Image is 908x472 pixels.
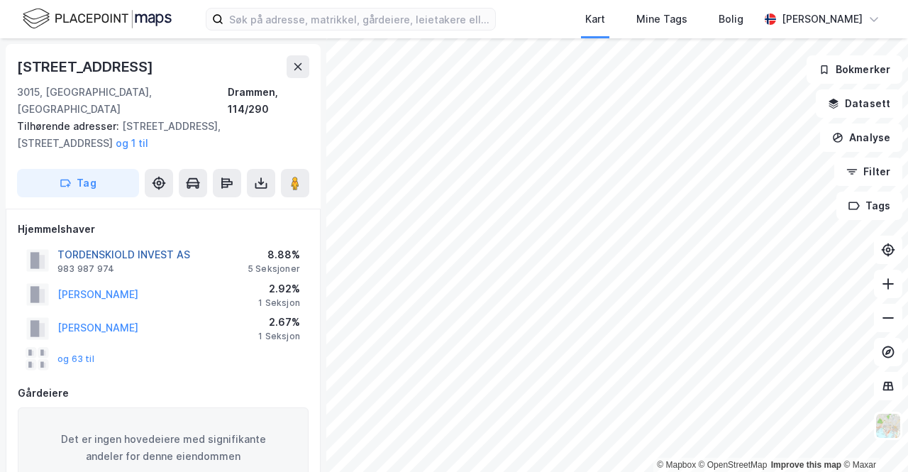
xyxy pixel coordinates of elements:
div: 2.92% [258,280,300,297]
div: [STREET_ADDRESS] [17,55,156,78]
div: Drammen, 114/290 [228,84,309,118]
img: logo.f888ab2527a4732fd821a326f86c7f29.svg [23,6,172,31]
a: OpenStreetMap [699,460,768,470]
div: Bolig [719,11,743,28]
a: Mapbox [657,460,696,470]
button: Tags [836,192,902,220]
div: 3015, [GEOGRAPHIC_DATA], [GEOGRAPHIC_DATA] [17,84,228,118]
button: Filter [834,158,902,186]
div: [PERSON_NAME] [782,11,863,28]
button: Tag [17,169,139,197]
div: 2.67% [258,314,300,331]
div: 983 987 974 [57,263,114,275]
input: Søk på adresse, matrikkel, gårdeiere, leietakere eller personer [223,9,495,30]
div: [STREET_ADDRESS], [STREET_ADDRESS] [17,118,298,152]
div: Hjemmelshaver [18,221,309,238]
button: Bokmerker [807,55,902,84]
iframe: Chat Widget [837,404,908,472]
div: 1 Seksjon [258,331,300,342]
div: 5 Seksjoner [248,263,300,275]
span: Tilhørende adresser: [17,120,122,132]
a: Improve this map [771,460,841,470]
div: Gårdeiere [18,385,309,402]
div: Kart [585,11,605,28]
button: Analyse [820,124,902,152]
button: Datasett [816,89,902,118]
div: Kontrollprogram for chat [837,404,908,472]
div: 1 Seksjon [258,297,300,309]
div: Mine Tags [636,11,687,28]
div: 8.88% [248,246,300,263]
